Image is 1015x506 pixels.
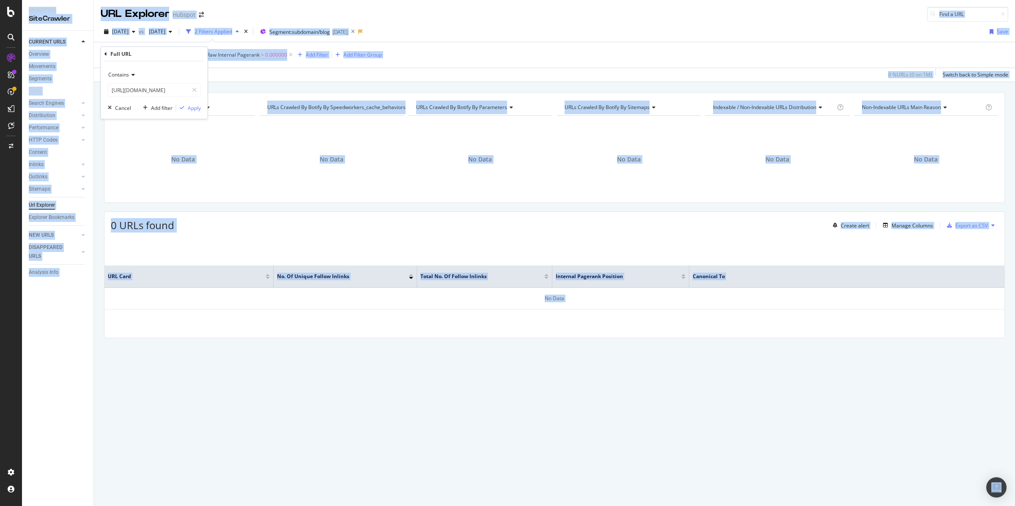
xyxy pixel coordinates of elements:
[955,222,988,229] div: Export as CSV
[29,50,88,59] a: Overview
[29,148,88,157] a: Content
[29,231,79,240] a: NEW URLS
[29,38,66,46] div: CURRENT URLS
[943,71,1008,78] div: Switch back to Simple mode
[29,231,54,240] div: NEW URLS
[176,104,201,112] button: Apply
[173,11,195,19] div: Hubspot
[112,28,129,35] span: 2025 Aug. 5th
[29,201,88,210] a: Url Explorer
[420,273,532,280] span: Total No. of Follow Inlinks
[765,155,789,164] span: No Data
[944,219,988,232] button: Export as CSV
[29,201,55,210] div: Url Explorer
[145,28,165,35] span: 2025 Jul. 15th
[277,273,396,280] span: No. of Unique Follow Inlinks
[145,25,176,38] button: [DATE]
[986,25,1008,38] button: Save
[108,71,129,78] span: Contains
[242,27,250,36] div: times
[29,172,47,181] div: Outlinks
[29,123,58,132] div: Performance
[997,28,1008,35] div: Save
[29,87,41,96] div: Visits
[565,104,650,111] span: URLs Crawled By Botify By sitemaps
[29,7,87,14] div: Analytics
[108,273,263,280] span: URL Card
[261,51,264,58] span: >
[195,28,232,35] div: 2 Filters Applied
[29,50,49,59] div: Overview
[29,268,88,277] a: Analysis Info
[713,104,816,111] span: Indexable / Non-Indexable URLs distribution
[115,104,131,112] div: Cancel
[563,101,693,114] h4: URLs Crawled By Botify By sitemaps
[29,111,79,120] a: Distribution
[269,28,330,36] span: Segment: subdomain/blog
[939,68,1008,82] button: Switch back to Simple mode
[416,104,507,111] span: URLs Crawled By Botify By parameters
[711,101,835,114] h4: Indexable / Non-Indexable URLs Distribution
[101,7,169,21] div: URL Explorer
[556,273,669,280] span: Internal Pagerank Position
[188,104,201,112] div: Apply
[104,288,1004,309] div: No Data
[343,51,382,58] div: Add Filter Group
[199,12,204,18] div: arrow-right-arrow-left
[927,7,1008,22] input: Find a URL
[29,14,87,24] div: SiteCrawler
[183,25,242,38] button: 2 Filters Applied
[111,218,174,232] span: 0 URLs found
[862,104,941,111] span: Non-Indexable URLs Main Reason
[29,243,79,261] a: DISAPPEARED URLS
[265,49,287,61] span: 0.000000
[29,136,58,145] div: HTTP Codes
[888,71,932,78] div: 0 % URLs ( 0 on 1M )
[29,87,50,96] a: Visits
[29,160,44,169] div: Inlinks
[29,148,47,157] div: Content
[29,213,74,222] div: Explorer Bookmarks
[110,50,132,57] div: Full URL
[171,155,195,164] span: No Data
[207,51,260,58] span: Raw Internal Pagerank
[29,74,88,83] a: Segments
[332,28,348,36] div: [DATE]
[841,222,869,229] div: Create alert
[468,155,492,164] span: No Data
[29,62,55,71] div: Movements
[617,155,641,164] span: No Data
[880,220,933,230] button: Manage Columns
[29,213,88,222] a: Explorer Bookmarks
[29,185,50,194] div: Sitemaps
[306,51,328,58] div: Add Filter
[829,219,869,232] button: Create alert
[29,111,55,120] div: Distribution
[29,62,88,71] a: Movements
[151,104,173,112] div: Add filter
[29,243,71,261] div: DISAPPEARED URLS
[29,136,79,145] a: HTTP Codes
[414,101,545,114] h4: URLs Crawled By Botify By parameters
[29,172,79,181] a: Outlinks
[266,101,418,114] h4: URLs Crawled By Botify By speedworkers_cache_behaviors
[29,123,79,132] a: Performance
[986,477,1007,498] div: Open Intercom Messenger
[29,99,79,108] a: Search Engines
[29,38,79,46] a: CURRENT URLS
[693,273,988,280] span: Canonical To
[257,25,348,38] button: Segment:subdomain/blog[DATE]
[101,25,139,38] button: [DATE]
[140,104,173,112] button: Add filter
[29,185,79,194] a: Sitemaps
[320,155,343,164] span: No Data
[29,74,52,83] div: Segments
[892,222,933,229] div: Manage Columns
[294,50,328,60] button: Add Filter
[29,160,79,169] a: Inlinks
[332,50,382,60] button: Add Filter Group
[29,268,58,277] div: Analysis Info
[29,99,64,108] div: Search Engines
[914,155,938,164] span: No Data
[104,104,131,112] button: Cancel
